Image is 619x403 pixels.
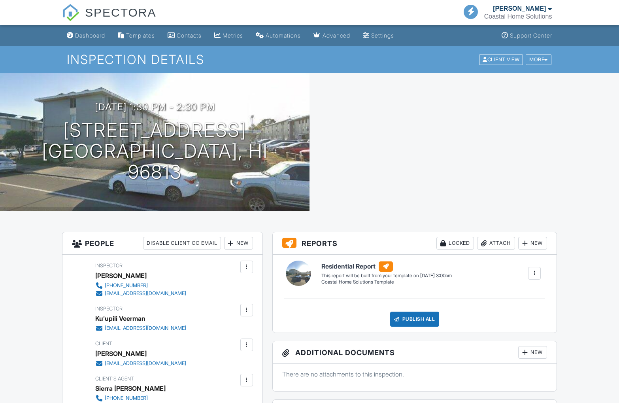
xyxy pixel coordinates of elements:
div: Advanced [323,32,350,39]
div: Kuʻupili Veerman [95,312,145,324]
div: [PHONE_NUMBER] [105,282,148,289]
h3: Additional Documents [273,341,557,364]
a: Sierra [PERSON_NAME] [95,382,166,394]
div: Contacts [177,32,202,39]
div: Metrics [223,32,243,39]
span: Inspector [95,263,123,269]
a: [PHONE_NUMBER] [95,282,186,289]
span: Client [95,341,112,346]
div: [PERSON_NAME] [493,5,546,13]
div: [EMAIL_ADDRESS][DOMAIN_NAME] [105,360,186,367]
div: Coastal Home Solutions Template [321,279,452,286]
div: Support Center [510,32,552,39]
div: Disable Client CC Email [143,237,221,250]
div: This report will be built from your template on [DATE] 3:00am [321,272,452,279]
div: [PERSON_NAME] [95,348,147,359]
a: Metrics [211,28,246,43]
a: SPECTORA [62,12,157,26]
div: Templates [126,32,155,39]
div: Dashboard [75,32,105,39]
div: Locked [436,237,474,250]
p: There are no attachments to this inspection. [282,370,547,378]
div: Attach [477,237,515,250]
div: Coastal Home Solutions [484,13,552,21]
div: New [518,237,547,250]
a: Client View [478,56,525,62]
span: Client's Agent [95,376,134,382]
div: Automations [266,32,301,39]
div: [PHONE_NUMBER] [105,395,148,401]
a: Dashboard [64,28,108,43]
a: Advanced [310,28,353,43]
div: New [224,237,253,250]
div: Publish All [390,312,440,327]
h1: Inspection Details [67,53,552,66]
a: [EMAIL_ADDRESS][DOMAIN_NAME] [95,289,186,297]
a: [EMAIL_ADDRESS][DOMAIN_NAME] [95,324,186,332]
div: New [518,346,547,359]
a: Automations (Basic) [253,28,304,43]
span: Inspector [95,306,123,312]
a: Templates [115,28,158,43]
div: Client View [479,54,523,65]
a: Settings [360,28,397,43]
h1: [STREET_ADDRESS] [GEOGRAPHIC_DATA], HI 96813 [13,120,297,182]
div: More [526,54,551,65]
div: Settings [371,32,394,39]
span: SPECTORA [85,4,157,21]
div: [EMAIL_ADDRESS][DOMAIN_NAME] [105,290,186,297]
h3: People [62,232,262,255]
h6: Residential Report [321,261,452,272]
div: [EMAIL_ADDRESS][DOMAIN_NAME] [105,325,186,331]
a: [EMAIL_ADDRESS][DOMAIN_NAME] [95,359,186,367]
div: [PERSON_NAME] [95,270,147,282]
a: Support Center [498,28,555,43]
h3: [DATE] 1:30 pm - 2:30 pm [95,102,215,112]
a: [PHONE_NUMBER] [95,394,186,402]
a: Contacts [164,28,205,43]
h3: Reports [273,232,557,255]
img: The Best Home Inspection Software - Spectora [62,4,79,21]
